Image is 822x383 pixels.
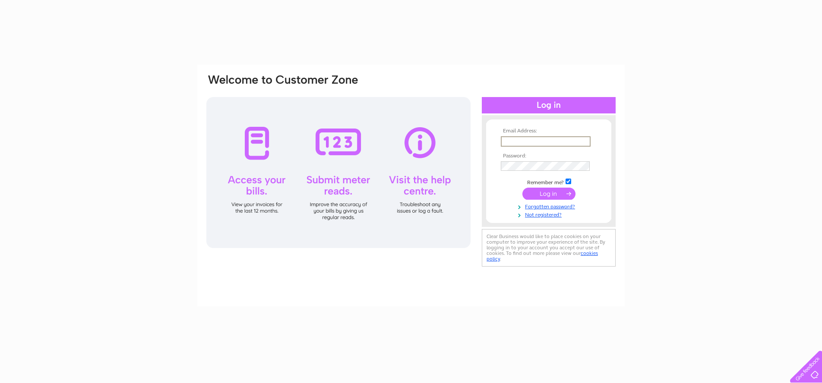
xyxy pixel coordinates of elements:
a: Forgotten password? [501,202,599,210]
a: cookies policy [487,250,598,262]
input: Submit [522,188,575,200]
th: Password: [499,153,599,159]
th: Email Address: [499,128,599,134]
td: Remember me? [499,177,599,186]
div: Clear Business would like to place cookies on your computer to improve your experience of the sit... [482,229,616,267]
a: Not registered? [501,210,599,218]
